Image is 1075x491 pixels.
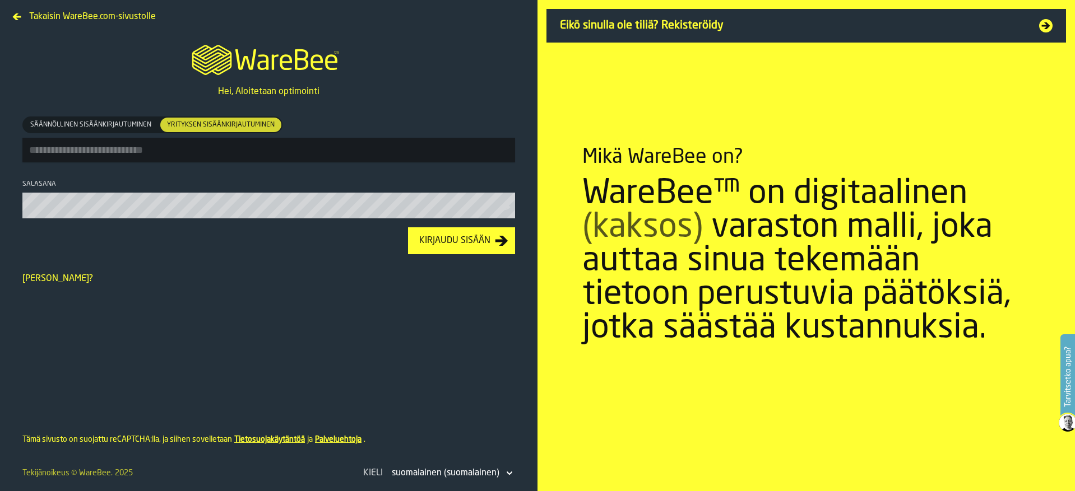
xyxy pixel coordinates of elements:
span: (kaksos) [582,211,703,245]
a: Eikö sinulla ole tiliä? Rekisteröidy [546,9,1066,43]
a: Palveluehtoja [315,436,362,443]
span: Eikö sinulla ole tiliä? Rekisteröidy [560,18,1026,34]
span: Takaisin WareBee.com-sivustolle [29,10,156,24]
div: Salasana [22,180,515,188]
button: button-Kirjaudu sisään [408,227,515,254]
span: 2025 [115,469,133,477]
div: Mikä WareBee on? [582,146,743,169]
div: Kieli [361,466,385,480]
div: WareBee™ on digitaalinen varaston malli, joka auttaa sinua tekemään tietoon perustuvia päätöksiä,... [582,177,1030,345]
span: Säännöllinen sisäänkirjautuminen [26,120,156,130]
p: Hei, Aloitetaan optimointi [218,85,319,99]
a: [PERSON_NAME]? [22,274,93,283]
label: button-toolbar-[object Object] [22,116,515,162]
a: Tietosuojakäytäntöä [234,436,305,443]
div: thumb [24,118,158,132]
div: DropdownMenuValue-fi-FI [392,466,499,480]
span: Yrityksen sisäänkirjautuminen [163,120,279,130]
button: button-toolbar-Salasana [499,202,513,213]
a: logo-header [182,31,356,85]
a: Takaisin WareBee.com-sivustolle [9,9,160,18]
div: thumb [160,118,281,132]
label: button-toolbar-Salasana [22,180,515,218]
div: Kirjaudu sisään [415,234,495,247]
input: button-toolbar-Salasana [22,193,515,218]
label: button-switch-multi-Yrityksen sisäänkirjautuminen [159,116,282,133]
label: Tarvitsetko apua? [1062,335,1074,418]
div: KieliDropdownMenuValue-fi-FI [361,464,515,482]
input: button-toolbar-[object Object] [22,138,515,162]
a: WareBee. [79,469,113,477]
label: button-switch-multi-Säännöllinen sisäänkirjautuminen [22,116,159,133]
span: Tekijänoikeus © [22,469,77,477]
